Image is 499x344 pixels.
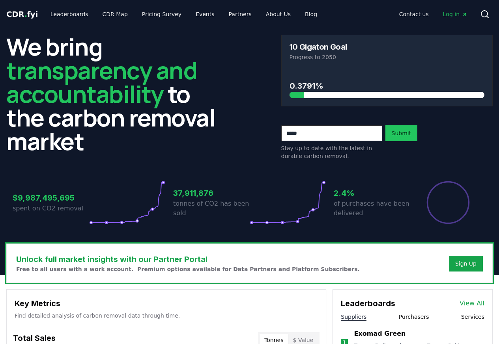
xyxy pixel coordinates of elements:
[13,204,89,213] p: spent on CO2 removal
[399,313,429,321] button: Purchasers
[443,10,467,18] span: Log in
[281,144,382,160] p: Stay up to date with the latest in durable carbon removal.
[341,298,395,309] h3: Leaderboards
[334,199,410,218] p: of purchases have been delivered
[189,7,221,21] a: Events
[15,298,318,309] h3: Key Metrics
[44,7,323,21] nav: Main
[24,9,27,19] span: .
[354,329,406,338] a: Exomad Green
[290,80,485,92] h3: 0.3791%
[136,7,188,21] a: Pricing Survey
[44,7,95,21] a: Leaderboards
[173,187,250,199] h3: 37,911,876
[290,43,347,51] h3: 10 Gigaton Goal
[16,265,360,273] p: Free to all users with a work account. Premium options available for Data Partners and Platform S...
[393,7,474,21] nav: Main
[222,7,258,21] a: Partners
[16,253,360,265] h3: Unlock full market insights with our Partner Portal
[6,35,218,153] h2: We bring to the carbon removal market
[460,299,484,308] a: View All
[96,7,134,21] a: CDR Map
[437,7,474,21] a: Log in
[299,7,323,21] a: Blog
[334,187,410,199] h3: 2.4%
[15,312,318,320] p: Find detailed analysis of carbon removal data through time.
[173,199,250,218] p: tonnes of CO2 has been sold
[13,192,89,204] h3: $9,987,495,695
[290,53,485,61] p: Progress to 2050
[426,180,470,225] div: Percentage of sales delivered
[449,256,483,271] button: Sign Up
[6,9,38,19] span: CDR fyi
[260,7,297,21] a: About Us
[461,313,484,321] button: Services
[6,9,38,20] a: CDR.fyi
[455,260,477,268] a: Sign Up
[385,125,418,141] button: Submit
[6,54,197,110] span: transparency and accountability
[341,313,366,321] button: Suppliers
[393,7,435,21] a: Contact us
